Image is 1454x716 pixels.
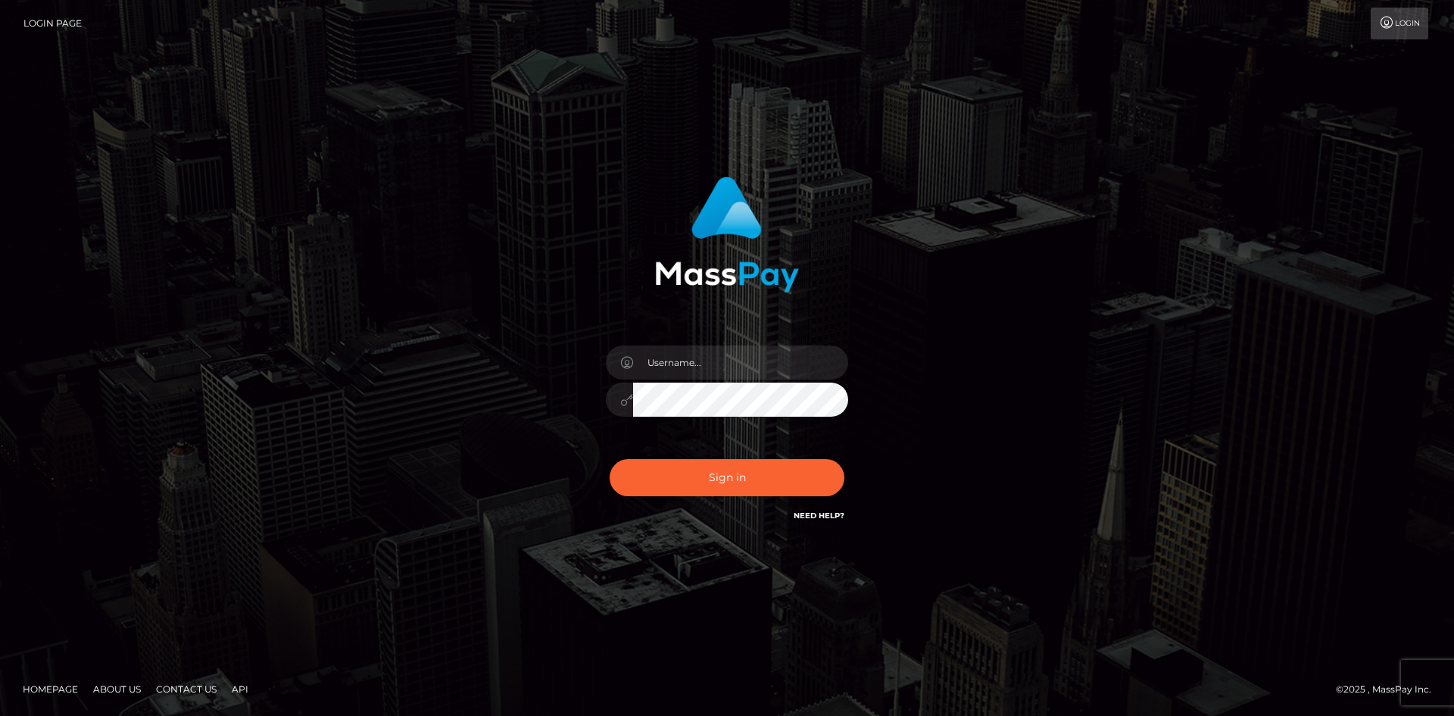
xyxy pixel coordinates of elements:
button: Sign in [610,459,844,496]
div: © 2025 , MassPay Inc. [1336,681,1443,698]
a: API [226,677,254,701]
a: Need Help? [794,511,844,521]
a: About Us [87,677,147,701]
a: Contact Us [150,677,223,701]
img: MassPay Login [655,177,799,292]
a: Login Page [23,8,82,39]
a: Homepage [17,677,84,701]
a: Login [1371,8,1428,39]
input: Username... [633,345,848,380]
